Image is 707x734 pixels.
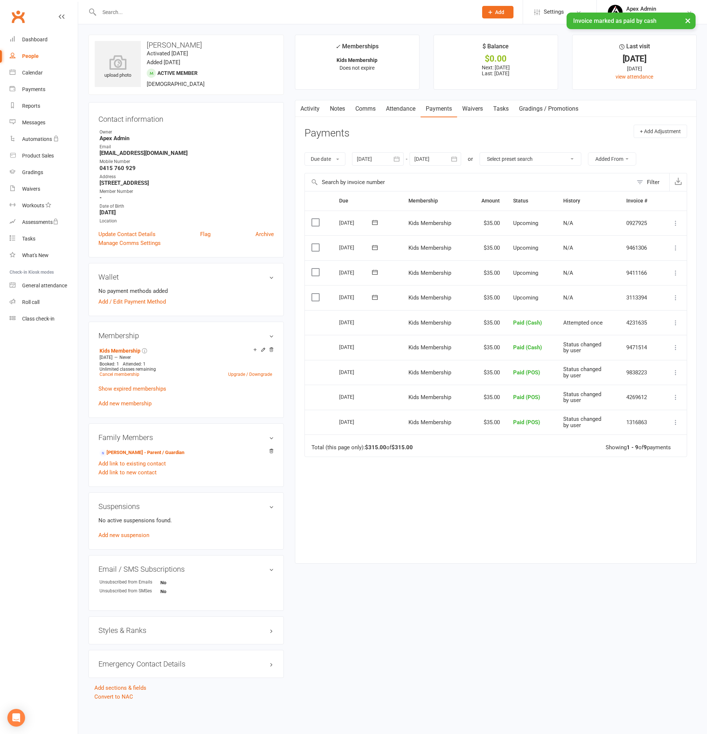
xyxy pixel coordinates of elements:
span: Settings [544,4,564,20]
button: + Add Adjustment [634,125,687,138]
a: Roll call [10,294,78,311]
strong: 1 - 9 [627,444,638,451]
a: Cancel membership [100,372,139,377]
span: Status changed by user [563,391,601,404]
a: Add link to new contact [98,468,157,477]
div: Address [100,173,274,180]
a: Attendance [381,100,421,117]
a: Workouts [10,197,78,214]
div: Product Sales [22,153,54,159]
i: ✓ [335,43,340,50]
div: Waivers [22,186,40,192]
a: Add / Edit Payment Method [98,297,166,306]
span: N/A [563,220,573,226]
div: [DATE] [339,366,373,378]
div: [DATE] [579,55,690,63]
span: Paid (POS) [513,394,540,401]
th: Membership [402,191,469,210]
strong: - [100,194,274,201]
div: Tasks [22,236,35,242]
a: Waivers [457,100,488,117]
div: upload photo [95,55,141,79]
td: 9471514 [620,335,661,360]
h3: Suspensions [98,502,274,510]
input: Search by invoice number [305,173,633,191]
a: Upgrade / Downgrade [228,372,272,377]
div: Owner [100,129,274,136]
a: Tasks [488,100,514,117]
td: $35.00 [469,211,507,236]
td: $35.00 [469,310,507,335]
div: Email [100,143,274,150]
strong: 0415 760 929 [100,165,274,172]
li: No payment methods added [98,287,274,295]
strong: Kids Membership [337,57,377,63]
div: Class check-in [22,316,55,322]
a: Kids Membership [100,348,140,354]
img: thumb_image1745496852.png [608,5,623,20]
h3: Wallet [98,273,274,281]
div: [DATE] [339,341,373,353]
div: Calendar [22,70,43,76]
a: Payments [10,81,78,98]
td: $35.00 [469,335,507,360]
a: Gradings / Promotions [514,100,584,117]
td: 4231635 [620,310,661,335]
div: Reports [22,103,40,109]
button: Filter [633,173,669,191]
th: History [557,191,619,210]
a: Reports [10,98,78,114]
span: N/A [563,294,573,301]
td: $35.00 [469,235,507,260]
td: 3113394 [620,285,661,310]
div: What's New [22,252,49,258]
a: Waivers [10,181,78,197]
td: 9411166 [620,260,661,285]
div: [DATE] [339,416,373,427]
span: Kids Membership [408,344,451,351]
button: × [681,13,694,28]
div: [DATE] [339,242,373,253]
a: Update Contact Details [98,230,156,239]
a: Dashboard [10,31,78,48]
span: Kids Membership [408,270,451,276]
span: N/A [563,245,573,251]
span: Upcoming [513,294,538,301]
td: $35.00 [469,360,507,385]
div: Date of Birth [100,203,274,210]
input: Search... [97,7,473,17]
a: Product Sales [10,148,78,164]
strong: Apex Admin [100,135,274,142]
div: Dashboard [22,37,48,42]
span: Kids Membership [408,319,451,326]
span: Paid (POS) [513,369,540,376]
span: Kids Membership [408,220,451,226]
time: Activated [DATE] [147,50,188,57]
td: $35.00 [469,285,507,310]
span: Upcoming [513,270,538,276]
a: Tasks [10,231,78,247]
a: What's New [10,247,78,264]
h3: Contact information [98,112,274,123]
a: Add new membership [98,400,151,407]
a: Activity [295,100,325,117]
span: Kids Membership [408,394,451,401]
div: [DATE] [339,217,373,228]
strong: [DATE] [100,209,274,216]
span: [DATE] [100,355,112,360]
div: Messages [22,120,45,125]
span: Does not expire [339,65,375,71]
a: Gradings [10,164,78,181]
span: Kids Membership [408,369,451,376]
strong: No [160,580,203,585]
div: Showing of payments [606,444,671,451]
td: 1316863 [620,410,661,435]
a: [PERSON_NAME] - Parent / Guardian [100,449,184,457]
div: Assessments [22,219,59,225]
td: 9838223 [620,360,661,385]
span: Paid (Cash) [513,344,542,351]
span: Kids Membership [408,419,451,426]
a: Messages [10,114,78,131]
div: Total (this page only): of [311,444,413,451]
a: Add link to existing contact [98,459,166,468]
